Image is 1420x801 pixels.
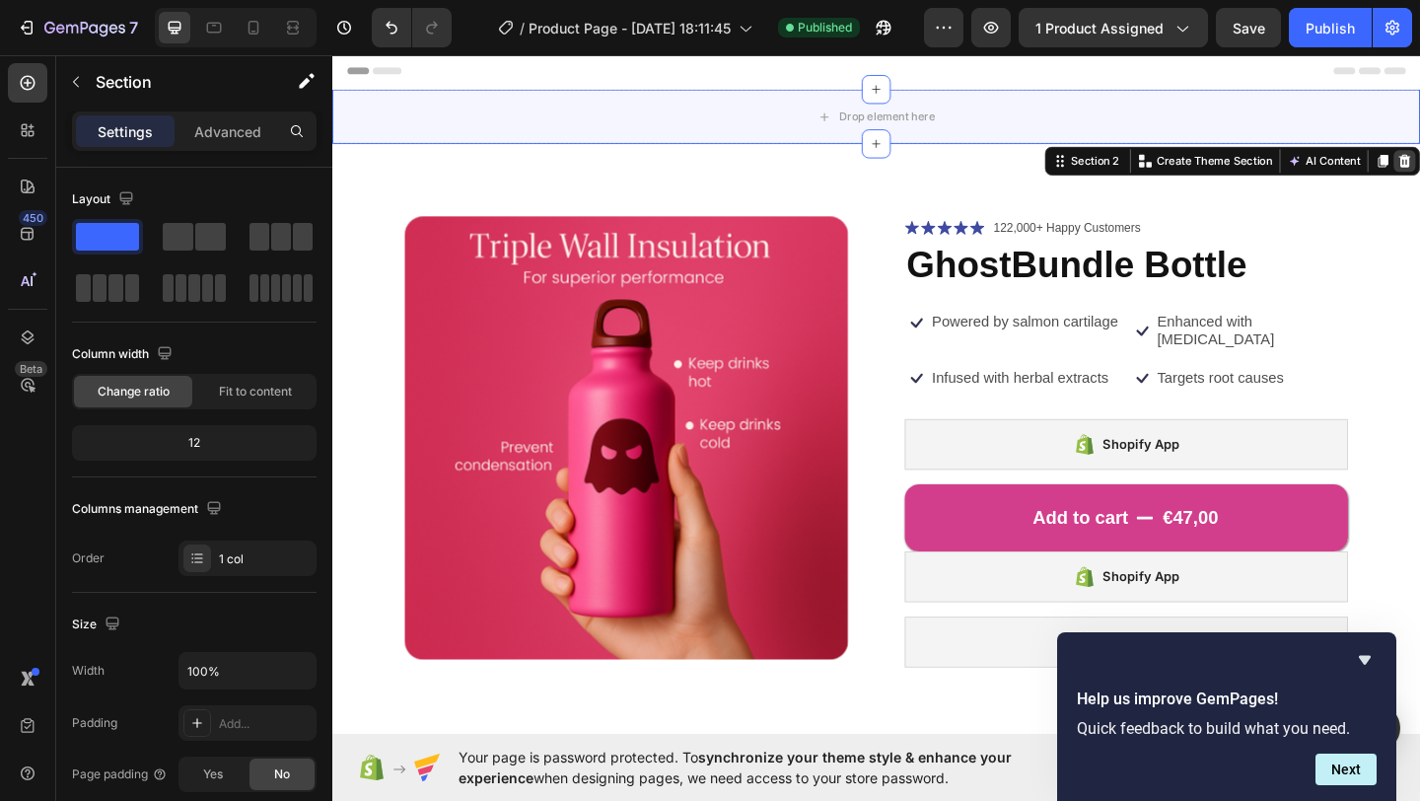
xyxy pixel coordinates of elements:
span: Change ratio [98,383,170,400]
p: Powered by salmon cartilage [652,283,854,304]
span: Product Page - [DATE] 18:11:45 [529,18,731,38]
div: Shopify App [838,558,922,582]
span: Published [798,19,852,36]
button: 1 product assigned [1019,8,1208,47]
div: Layout [72,186,138,213]
input: Auto [179,653,316,689]
span: Yes [203,765,223,783]
div: Shopify App [838,629,922,653]
p: Enhanced with [MEDICAL_DATA] [897,283,1103,325]
iframe: Design area [332,52,1420,736]
button: Save [1216,8,1281,47]
button: Next question [1315,754,1377,785]
p: Section [96,70,257,94]
span: Fit to content [219,383,292,400]
div: Page padding [72,765,168,783]
div: Width [72,662,105,680]
div: 1 col [219,550,312,568]
button: AI Content [1035,107,1122,130]
div: Undo/Redo [372,8,452,47]
div: Size [72,612,124,638]
span: Your page is password protected. To when designing pages, we need access to your store password. [459,747,1089,788]
p: Settings [98,121,153,142]
button: 7 [8,8,147,47]
span: synchronize your theme style & enhance your experience [459,749,1012,786]
div: Add... [219,715,312,733]
div: €47,00 [901,491,965,521]
p: Infused with herbal extracts [652,344,844,365]
span: / [520,18,525,38]
h2: Help us improve GemPages! [1077,688,1377,711]
button: Add to cart [622,470,1104,543]
div: Help us improve GemPages! [1077,648,1377,785]
p: Advanced [194,121,261,142]
div: Order [72,549,105,567]
p: Targets root causes [897,344,1035,365]
h1: GhostBundle Bottle [622,202,1104,257]
div: Add to cart [761,493,866,519]
div: Beta [15,361,47,377]
div: Publish [1306,18,1355,38]
button: Publish [1289,8,1372,47]
div: Shopify App [838,414,922,438]
div: 12 [76,429,313,457]
span: 1 product assigned [1035,18,1164,38]
p: 7 [129,16,138,39]
span: No [274,765,290,783]
div: 450 [19,210,47,226]
div: Drop element here [551,62,656,78]
p: Create Theme Section [896,109,1023,127]
span: Save [1233,20,1265,36]
p: Quick feedback to build what you need. [1077,719,1377,738]
div: Section 2 [800,109,860,127]
div: Padding [72,714,117,732]
div: Column width [72,341,177,368]
p: 122,000+ Happy Customers [719,181,879,200]
div: Columns management [72,496,226,523]
button: Hide survey [1353,648,1377,672]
